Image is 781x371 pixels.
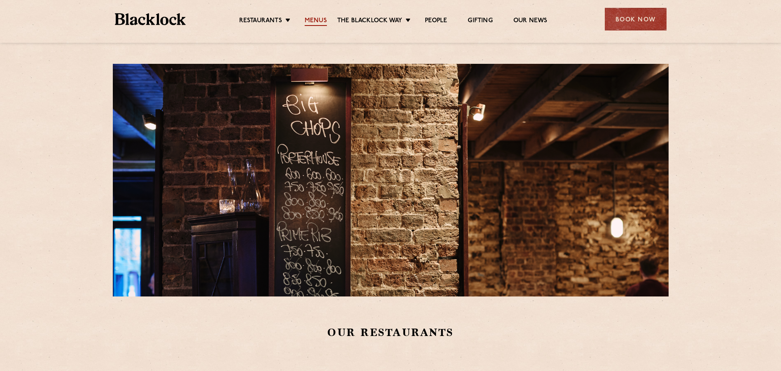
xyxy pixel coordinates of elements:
[239,17,282,26] a: Restaurants
[605,8,667,30] div: Book Now
[305,17,327,26] a: Menus
[177,325,605,340] h2: Our Restaurants
[337,17,402,26] a: The Blacklock Way
[468,17,492,26] a: Gifting
[115,13,186,25] img: BL_Textured_Logo-footer-cropped.svg
[513,17,548,26] a: Our News
[425,17,447,26] a: People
